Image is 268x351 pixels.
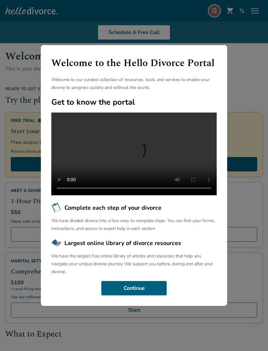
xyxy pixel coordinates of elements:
img: Complete each step of your divorce [51,202,62,213]
p: Welcome to our curated collection of resources, tools and services to enable your divorce to prog... [51,76,217,92]
h2: Get to know the portal [51,97,217,107]
img: Largest online library of divorce resources [51,238,62,248]
span: Largest online library of divorce resources [64,239,181,247]
button: Continue [101,281,167,295]
iframe: Chat Widget [235,320,268,351]
p: We have divided divorce into a few easy to complete steps. You can find your forms, instructions,... [51,217,217,233]
h1: Welcome to the Hello Divorce Portal [51,56,217,71]
span: Complete each step of your divorce [64,203,161,212]
p: We have the largest free online library of articles and resources that help you navigate your uni... [51,252,217,276]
